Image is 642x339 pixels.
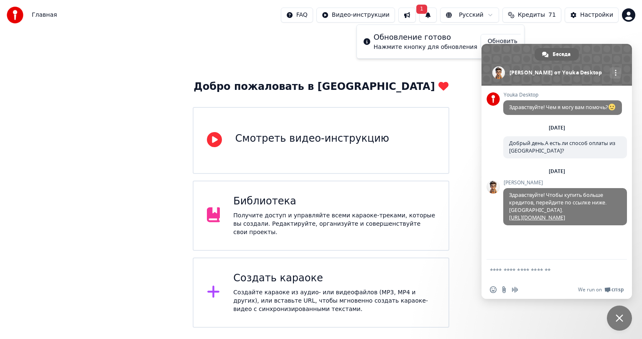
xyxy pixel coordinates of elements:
[490,267,605,274] textarea: Отправьте сообщение...
[503,180,627,186] span: [PERSON_NAME]
[233,195,435,208] div: Библиотека
[233,272,435,285] div: Создать караоке
[518,11,545,19] span: Кредиты
[419,8,437,23] button: 1
[281,8,313,23] button: FAQ
[501,286,507,293] span: Отправить файл
[374,31,477,43] div: Обновление готово
[416,5,427,14] span: 1
[490,286,497,293] span: Вставить emoji
[610,67,621,79] div: Дополнительные каналы
[233,212,435,237] div: Получите доступ и управляйте всеми караоке-треками, которые вы создали. Редактируйте, организуйте...
[578,286,602,293] span: We run on
[7,7,23,23] img: youka
[481,34,525,49] button: Обновить
[580,11,613,19] div: Настройки
[502,8,561,23] button: Кредиты71
[549,169,565,174] div: [DATE]
[509,140,615,154] span: Добрый день.А есть ли способ оплаты из [GEOGRAPHIC_DATA]?
[509,191,606,221] span: Здравствуйте! Чтобы купить больше кредитов, перейдите по ссылке ниже. [GEOGRAPHIC_DATA].
[553,48,571,61] span: Беседа
[565,8,619,23] button: Настройки
[316,8,395,23] button: Видео-инструкции
[32,11,57,19] span: Главная
[549,125,565,130] div: [DATE]
[235,132,389,145] div: Смотреть видео-инструкцию
[503,92,622,98] span: Youka Desktop
[512,286,518,293] span: Запись аудиосообщения
[194,80,448,94] div: Добро пожаловать в [GEOGRAPHIC_DATA]
[32,11,57,19] nav: breadcrumb
[611,286,624,293] span: Crisp
[233,288,435,314] div: Создайте караоке из аудио- или видеофайлов (MP3, MP4 и других), или вставьте URL, чтобы мгновенно...
[548,11,556,19] span: 71
[374,43,477,51] div: Нажмите кнопку для обновления
[535,48,579,61] div: Беседа
[509,104,616,111] span: Здравствуйте! Чем я могу вам помочь?
[607,306,632,331] div: Закрыть чат
[578,286,624,293] a: We run onCrisp
[509,214,565,221] a: [URL][DOMAIN_NAME]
